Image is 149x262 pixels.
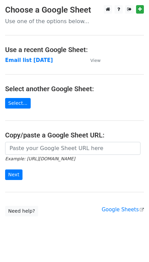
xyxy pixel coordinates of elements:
a: Select... [5,98,31,109]
h4: Select another Google Sheet: [5,85,144,93]
p: Use one of the options below... [5,18,144,25]
small: Example: [URL][DOMAIN_NAME] [5,156,75,161]
a: View [84,57,101,63]
a: Google Sheets [102,207,144,213]
a: Email list [DATE] [5,57,53,63]
input: Next [5,169,23,180]
h4: Copy/paste a Google Sheet URL: [5,131,144,139]
h3: Choose a Google Sheet [5,5,144,15]
h4: Use a recent Google Sheet: [5,46,144,54]
a: Need help? [5,206,38,216]
small: View [90,58,101,63]
input: Paste your Google Sheet URL here [5,142,140,155]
